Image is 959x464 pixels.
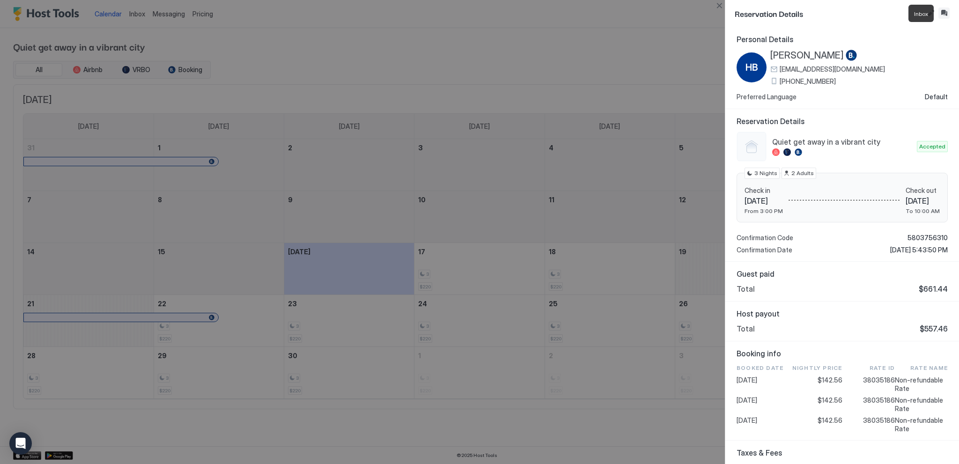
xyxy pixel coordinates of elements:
[907,234,948,242] span: 5803756310
[735,7,923,19] span: Reservation Details
[818,416,842,425] span: $142.56
[906,186,940,195] span: Check out
[863,416,895,425] span: 38035186
[737,246,792,254] span: Confirmation Date
[925,93,948,101] span: Default
[895,416,948,433] span: Non-refundable Rate
[780,77,836,86] span: [PHONE_NUMBER]
[737,284,755,294] span: Total
[737,117,948,126] span: Reservation Details
[890,246,948,254] span: [DATE] 5:43:50 PM
[906,207,940,214] span: To 10:00 AM
[737,324,755,333] span: Total
[919,142,945,151] span: Accepted
[754,169,777,177] span: 3 Nights
[737,93,797,101] span: Preferred Language
[745,186,783,195] span: Check in
[919,284,948,294] span: $661.44
[772,137,913,147] span: Quiet get away in a vibrant city
[9,432,32,455] div: Open Intercom Messenger
[745,196,783,206] span: [DATE]
[895,396,948,412] span: Non-refundable Rate
[737,396,789,405] span: [DATE]
[818,376,842,384] span: $142.56
[863,396,895,405] span: 38035186
[920,324,948,333] span: $557.46
[895,376,948,392] span: Non-refundable Rate
[910,364,948,372] span: Rate Name
[914,10,928,17] span: Inbox
[745,60,758,74] span: HB
[792,364,842,372] span: Nightly Price
[791,169,814,177] span: 2 Adults
[737,234,793,242] span: Confirmation Code
[737,364,789,372] span: Booked Date
[770,50,844,61] span: [PERSON_NAME]
[737,309,948,318] span: Host payout
[906,196,940,206] span: [DATE]
[737,448,948,457] span: Taxes & Fees
[737,349,948,358] span: Booking info
[737,416,789,425] span: [DATE]
[737,376,789,384] span: [DATE]
[870,364,895,372] span: Rate ID
[780,65,885,74] span: [EMAIL_ADDRESS][DOMAIN_NAME]
[863,376,895,384] span: 38035186
[745,207,783,214] span: From 3:00 PM
[737,35,948,44] span: Personal Details
[938,7,950,19] button: Inbox
[737,269,948,279] span: Guest paid
[818,396,842,405] span: $142.56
